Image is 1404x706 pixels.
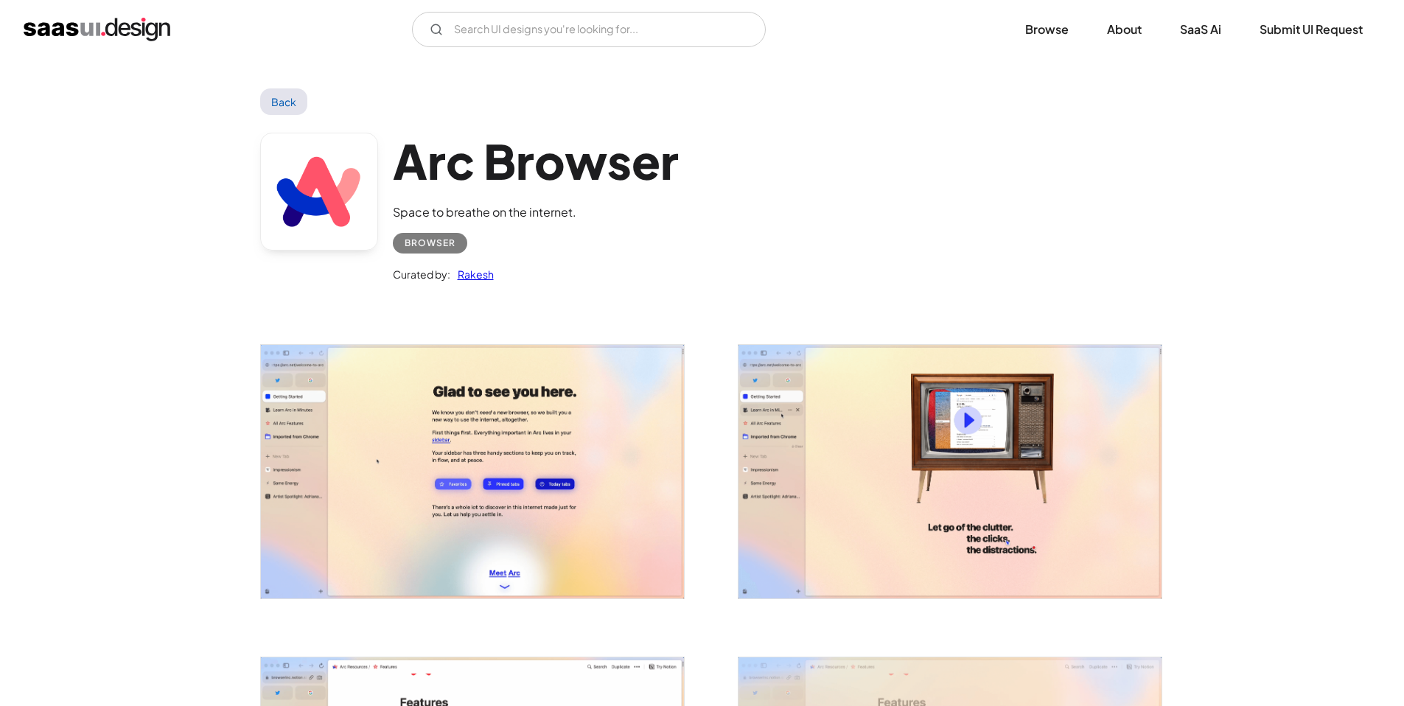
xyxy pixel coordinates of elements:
a: Rakesh [450,265,494,283]
a: open lightbox [738,345,1162,598]
h1: Arc Browser [393,133,679,189]
img: 643f85d9da8384f304eaa65f_Arc%20browser%20Get%20started%20video%20screen.png [738,345,1162,598]
a: SaaS Ai [1162,13,1239,46]
input: Search UI designs you're looking for... [412,12,766,47]
a: Browse [1007,13,1086,46]
img: 643f85d9d3f66515136311f3_Arc%20browser%20Welcome%20screen.png [261,345,684,598]
a: About [1089,13,1159,46]
a: Submit UI Request [1242,13,1380,46]
div: Curated by: [393,265,450,283]
a: home [24,18,170,41]
div: Space to breathe on the internet. [393,203,679,221]
div: Browser [405,234,455,252]
form: Email Form [412,12,766,47]
a: Back [260,88,308,115]
a: open lightbox [261,345,684,598]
